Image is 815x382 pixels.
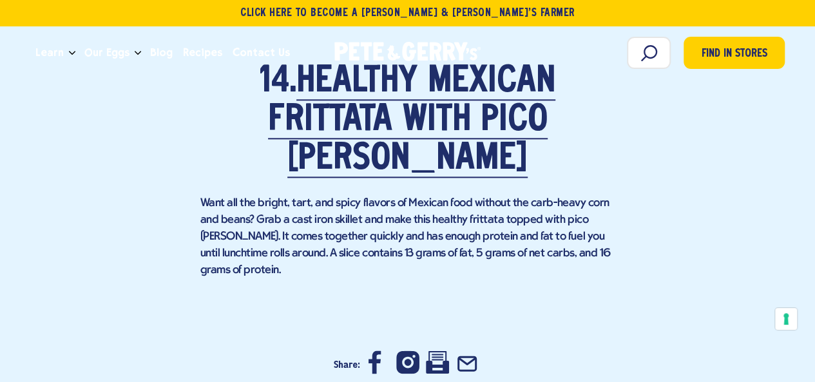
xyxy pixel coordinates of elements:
[775,308,797,330] button: Your consent preferences for tracking technologies
[200,195,615,279] p: Want all the bright, tart, and spicy flavors of Mexican food without the carb-heavy corn and bean...
[135,51,141,55] button: Open the dropdown menu for Our Eggs
[684,37,785,69] a: Find in Stores
[30,35,69,70] a: Learn
[35,44,64,61] span: Learn
[227,35,295,70] a: Contact Us
[79,35,135,70] a: Our Eggs
[150,44,173,61] span: Blog
[178,35,227,70] a: Recipes
[145,35,178,70] a: Blog
[69,51,75,55] button: Open the dropdown menu for Learn
[702,46,767,63] span: Find in Stores
[233,44,290,61] span: Contact Us
[455,366,479,376] a: Share by Email
[84,44,129,61] span: Our Eggs
[183,44,222,61] span: Recipes
[200,62,615,178] h2: 14.
[627,37,671,69] input: Search
[268,64,556,178] a: Healthy Mexican Frittata with Pico [PERSON_NAME]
